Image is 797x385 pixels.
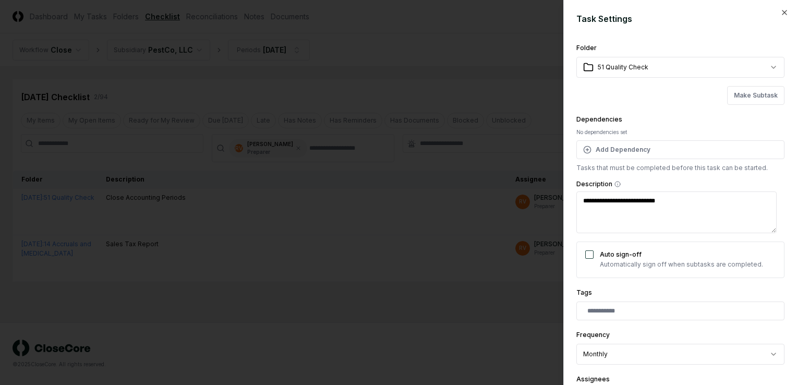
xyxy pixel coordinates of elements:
label: Auto sign-off [600,250,642,258]
button: Add Dependency [576,140,784,159]
label: Assignees [576,375,610,383]
button: Description [614,181,621,187]
label: Folder [576,44,597,52]
label: Dependencies [576,115,622,123]
h2: Task Settings [576,13,784,25]
label: Description [576,181,784,187]
label: Tags [576,288,592,296]
button: Make Subtask [727,86,784,105]
label: Frequency [576,331,610,339]
p: Automatically sign off when subtasks are completed. [600,260,763,269]
p: Tasks that must be completed before this task can be started. [576,163,784,173]
div: No dependencies set [576,128,784,136]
